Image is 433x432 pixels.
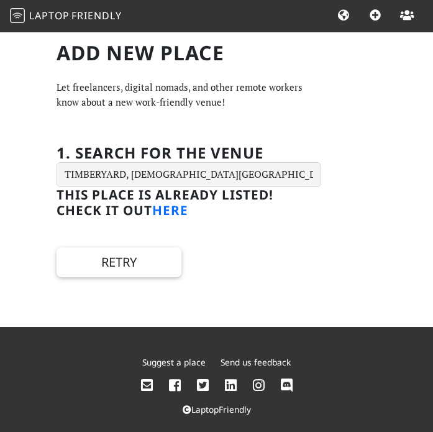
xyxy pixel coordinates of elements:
[29,9,70,22] span: Laptop
[10,8,25,23] img: LaptopFriendly
[57,187,321,218] h3: This place is already listed! Check it out
[57,247,181,277] button: Retry
[57,144,263,162] h2: 1. Search for the venue
[57,80,321,109] p: Let freelancers, digital nomads, and other remote workers know about a new work-friendly venue!
[152,201,188,219] a: here
[57,41,321,65] h1: Add new Place
[57,162,321,187] input: Enter a location
[183,403,251,415] a: LaptopFriendly
[71,9,121,22] span: Friendly
[142,356,206,368] a: Suggest a place
[221,356,291,368] a: Send us feedback
[10,6,122,27] a: LaptopFriendly LaptopFriendly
